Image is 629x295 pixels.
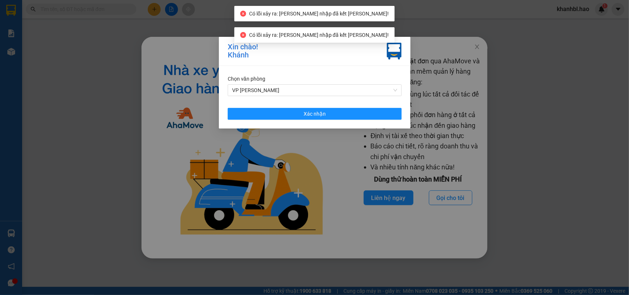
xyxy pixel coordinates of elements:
span: close-circle [240,32,246,38]
button: Xác nhận [228,108,402,120]
span: close-circle [240,11,246,17]
div: Xin chào! Khánh [228,43,258,60]
span: Có lỗi xảy ra: [PERSON_NAME] nhập đã kết [PERSON_NAME]! [249,11,389,17]
span: Có lỗi xảy ra: [PERSON_NAME] nhập đã kết [PERSON_NAME]! [249,32,389,38]
img: vxr-icon [387,43,402,60]
span: VP Bạc Liêu [232,85,397,96]
span: Xác nhận [304,110,326,118]
div: Chọn văn phòng [228,75,402,83]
